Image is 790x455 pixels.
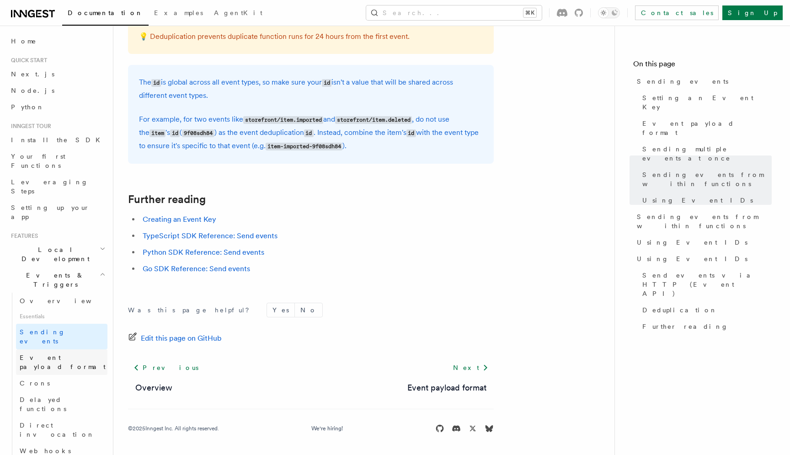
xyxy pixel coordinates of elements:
a: Event payload format [16,349,107,375]
span: Setting an Event Key [642,93,772,112]
span: Python [11,103,44,111]
span: Features [7,232,38,240]
span: Your first Functions [11,153,65,169]
span: Using Event IDs [637,254,747,263]
span: Examples [154,9,203,16]
p: Was this page helpful? [128,305,256,315]
a: TypeScript SDK Reference: Send events [143,231,278,240]
a: Next.js [7,66,107,82]
a: Python [7,99,107,115]
span: Leveraging Steps [11,178,88,195]
span: Events & Triggers [7,271,100,289]
a: Examples [149,3,208,25]
span: Sending events from within functions [642,170,772,188]
a: Setting an Event Key [639,90,772,115]
a: Next [448,359,494,376]
code: storefront/item.imported [243,116,323,124]
a: Using Event IDs [633,234,772,251]
button: No [295,303,322,317]
span: Event payload format [20,354,106,370]
a: Event payload format [407,381,486,394]
code: id [170,129,180,137]
span: Further reading [642,322,728,331]
a: Edit this page on GitHub [128,332,222,345]
span: Essentials [16,309,107,324]
a: Send events via HTTP (Event API) [639,267,772,302]
code: id [151,79,161,87]
span: Documentation [68,9,143,16]
span: Direct invocation [20,422,95,438]
span: Sending events from within functions [637,212,772,230]
a: Sending events [16,324,107,349]
span: Inngest tour [7,123,51,130]
a: Deduplication [639,302,772,318]
span: Webhooks [20,447,71,455]
h4: On this page [633,59,772,73]
code: storefront/item.deleted [335,116,412,124]
code: id [304,129,314,137]
span: Quick start [7,57,47,64]
span: Edit this page on GitHub [141,332,222,345]
a: Event payload format [639,115,772,141]
p: For example, for two events like and , do not use the 's ( ) as the event deduplication . Instead... [139,113,483,153]
span: Send events via HTTP (Event API) [642,271,772,298]
a: Previous [128,359,203,376]
a: Sending events from within functions [639,166,772,192]
a: Python SDK Reference: Send events [143,248,264,257]
code: id [322,79,331,87]
a: Go SDK Reference: Send events [143,264,250,273]
a: Direct invocation [16,417,107,443]
a: Creating an Event Key [143,215,216,224]
a: Node.js [7,82,107,99]
a: Sending events [633,73,772,90]
span: Next.js [11,70,54,78]
a: Sending events from within functions [633,209,772,234]
span: Deduplication [642,305,717,315]
span: Sending multiple events at once [642,145,772,163]
a: Setting up your app [7,199,107,225]
p: 💡 Deduplication prevents duplicate function runs for 24 hours from the first event. [139,30,483,43]
code: 9f08sdh84 [182,129,214,137]
span: Overview [20,297,114,305]
a: Sending multiple events at once [639,141,772,166]
span: Sending events [20,328,65,345]
a: Overview [16,293,107,309]
a: Further reading [128,193,206,206]
a: Using Event IDs [633,251,772,267]
span: Sending events [637,77,728,86]
button: Search...⌘K [366,5,542,20]
kbd: ⌘K [523,8,536,17]
span: Install the SDK [11,136,106,144]
button: Toggle dark mode [598,7,620,18]
span: Delayed functions [20,396,66,412]
a: Sign Up [722,5,783,20]
div: © 2025 Inngest Inc. All rights reserved. [128,425,219,432]
a: Leveraging Steps [7,174,107,199]
span: Local Development [7,245,100,263]
a: We're hiring! [311,425,343,432]
span: Node.js [11,87,54,94]
span: Home [11,37,37,46]
span: Setting up your app [11,204,90,220]
a: Overview [135,381,172,394]
button: Yes [267,303,294,317]
a: Contact sales [635,5,719,20]
span: Using Event IDs [642,196,753,205]
a: Using Event IDs [639,192,772,209]
a: AgentKit [208,3,268,25]
code: item [149,129,165,137]
button: Local Development [7,241,107,267]
a: Home [7,33,107,49]
a: Crons [16,375,107,391]
span: Event payload format [642,119,772,137]
span: Crons [20,380,50,387]
a: Install the SDK [7,132,107,148]
code: id [406,129,416,137]
a: Your first Functions [7,148,107,174]
a: Further reading [639,318,772,335]
p: The is global across all event types, so make sure your isn't a value that will be shared across ... [139,76,483,102]
span: AgentKit [214,9,262,16]
button: Events & Triggers [7,267,107,293]
a: Documentation [62,3,149,26]
span: Using Event IDs [637,238,747,247]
